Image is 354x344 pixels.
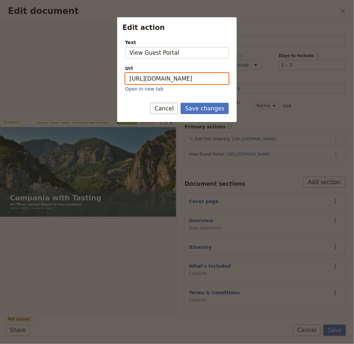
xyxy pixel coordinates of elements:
h2: Edit action [123,23,231,33]
div: Url [125,65,229,72]
span: 2 nights & 3 days [76,213,126,221]
a: Open in new tab [125,86,163,92]
img: Caravan Tours logo [8,4,66,16]
span: Text [125,39,229,46]
h1: Campania with Tasting [24,183,245,202]
button: Cancel [150,103,178,114]
span: [DATE] – [DATE] [24,213,68,221]
a: Overview [122,7,143,15]
p: $4,750 per person (based on two travellers) [24,203,245,213]
input: Text [125,47,229,58]
a: Cover page [90,7,116,15]
a: Terms & Conditions [217,7,261,15]
a: Itinerary [149,7,168,15]
a: ✏️ Edit this Itinerary [282,7,331,15]
a: What's Included [174,7,211,15]
button: Save changes [181,103,229,114]
input: Url [125,73,229,84]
